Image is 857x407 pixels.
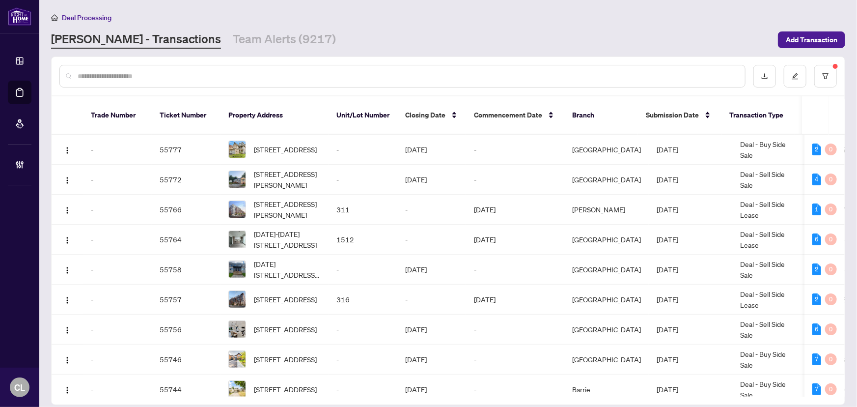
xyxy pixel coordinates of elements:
[732,315,806,345] td: Deal - Sell Side Sale
[152,135,221,165] td: 55777
[466,225,564,255] td: [DATE]
[649,345,732,375] td: [DATE]
[63,146,71,154] img: Logo
[466,345,564,375] td: -
[233,31,336,49] a: Team Alerts (9217)
[14,380,25,394] span: CL
[329,225,397,255] td: 1512
[786,32,837,48] span: Add Transaction
[812,203,821,215] div: 1
[405,110,445,120] span: Closing Date
[818,373,847,402] button: Open asap
[812,383,821,395] div: 7
[778,31,845,48] button: Add Transaction
[564,375,649,405] td: Barrie
[812,233,821,245] div: 6
[8,7,31,26] img: logo
[466,135,564,165] td: -
[329,135,397,165] td: -
[254,144,317,155] span: [STREET_ADDRESS]
[564,135,649,165] td: [GEOGRAPHIC_DATA]
[721,96,795,135] th: Transaction Type
[59,202,75,217] button: Logo
[397,165,466,195] td: [DATE]
[83,375,152,405] td: -
[229,381,246,398] img: thumbnail-img
[59,262,75,277] button: Logo
[329,375,397,405] td: -
[229,291,246,308] img: thumbnail-img
[83,135,152,165] td: -
[564,96,638,135] th: Branch
[329,165,397,195] td: -
[63,326,71,334] img: Logo
[59,381,75,397] button: Logo
[59,232,75,247] button: Logo
[564,225,649,255] td: [GEOGRAPHIC_DATA]
[825,353,837,365] div: 0
[83,165,152,195] td: -
[83,315,152,345] td: -
[649,315,732,345] td: [DATE]
[466,96,564,135] th: Commencement Date
[649,135,732,165] td: [DATE]
[229,351,246,368] img: thumbnail-img
[329,195,397,225] td: 311
[152,165,221,195] td: 55772
[254,169,321,190] span: [STREET_ADDRESS][PERSON_NAME]
[649,225,732,255] td: [DATE]
[732,345,806,375] td: Deal - Buy Side Sale
[732,255,806,285] td: Deal - Sell Side Sale
[812,293,821,305] div: 2
[152,225,221,255] td: 55764
[397,96,466,135] th: Closing Date
[152,255,221,285] td: 55758
[329,345,397,375] td: -
[466,165,564,195] td: -
[63,176,71,184] img: Logo
[649,375,732,405] td: [DATE]
[397,255,466,285] td: [DATE]
[732,195,806,225] td: Deal - Sell Side Lease
[397,225,466,255] td: -
[732,135,806,165] td: Deal - Buy Side Sale
[254,199,321,220] span: [STREET_ADDRESS][PERSON_NAME]
[229,321,246,338] img: thumbnail-img
[564,315,649,345] td: [GEOGRAPHIC_DATA]
[254,294,317,305] span: [STREET_ADDRESS]
[753,65,776,87] button: download
[51,14,58,21] span: home
[229,141,246,158] img: thumbnail-img
[63,266,71,274] img: Logo
[254,259,321,280] span: [DATE][STREET_ADDRESS][DATE]
[646,110,699,120] span: Submission Date
[59,291,75,307] button: Logo
[825,203,837,215] div: 0
[254,384,317,395] span: [STREET_ADDRESS]
[63,206,71,214] img: Logo
[564,165,649,195] td: [GEOGRAPHIC_DATA]
[62,13,111,22] span: Deal Processing
[825,144,837,155] div: 0
[229,201,246,218] img: thumbnail-img
[649,255,732,285] td: [DATE]
[152,375,221,405] td: 55744
[152,345,221,375] td: 55746
[51,31,221,49] a: [PERSON_NAME] - Transactions
[254,354,317,365] span: [STREET_ADDRESS]
[825,293,837,305] div: 0
[822,73,829,80] span: filter
[825,174,837,185] div: 0
[825,263,837,275] div: 0
[63,386,71,394] img: Logo
[83,285,152,315] td: -
[83,225,152,255] td: -
[812,174,821,185] div: 4
[564,255,649,285] td: [GEOGRAPHIC_DATA]
[152,195,221,225] td: 55766
[397,315,466,345] td: [DATE]
[784,65,806,87] button: edit
[649,165,732,195] td: [DATE]
[63,296,71,304] img: Logo
[564,345,649,375] td: [GEOGRAPHIC_DATA]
